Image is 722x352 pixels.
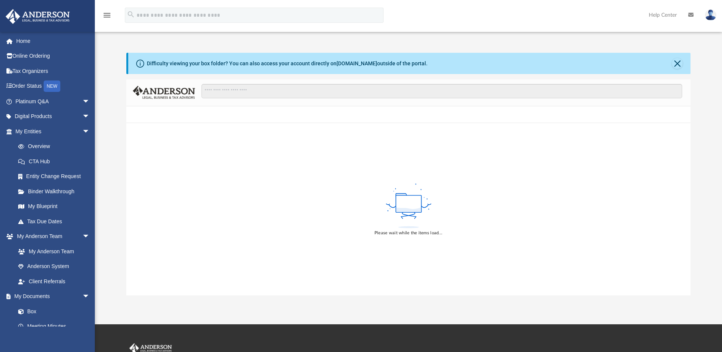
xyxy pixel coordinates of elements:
span: arrow_drop_down [82,289,98,305]
div: Please wait while the items load... [374,230,442,237]
i: search [127,10,135,19]
a: Platinum Q&Aarrow_drop_down [5,94,101,109]
a: menu [102,14,112,20]
a: Box [11,304,94,319]
button: Close [672,58,683,69]
a: Client Referrals [11,274,98,289]
a: [DOMAIN_NAME] [337,60,377,66]
i: menu [102,11,112,20]
img: Anderson Advisors Platinum Portal [3,9,72,24]
a: My Anderson Teamarrow_drop_down [5,229,98,244]
a: Online Ordering [5,49,101,64]
div: Difficulty viewing your box folder? You can also access your account directly on outside of the p... [147,60,428,68]
a: Meeting Minutes [11,319,98,334]
a: My Entitiesarrow_drop_down [5,124,101,139]
a: My Documentsarrow_drop_down [5,289,98,304]
div: NEW [44,81,60,92]
a: Order StatusNEW [5,79,101,94]
span: arrow_drop_down [82,229,98,245]
span: arrow_drop_down [82,124,98,139]
img: User Pic [705,9,716,21]
span: arrow_drop_down [82,94,98,109]
span: arrow_drop_down [82,109,98,125]
a: Anderson System [11,259,98,274]
a: Digital Productsarrow_drop_down [5,109,101,124]
a: CTA Hub [11,154,101,169]
a: Home [5,33,101,49]
a: Entity Change Request [11,169,101,184]
a: Tax Due Dates [11,214,101,229]
a: Binder Walkthrough [11,184,101,199]
a: Overview [11,139,101,154]
a: My Anderson Team [11,244,94,259]
a: Tax Organizers [5,63,101,79]
input: Search files and folders [201,84,682,98]
a: My Blueprint [11,199,98,214]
